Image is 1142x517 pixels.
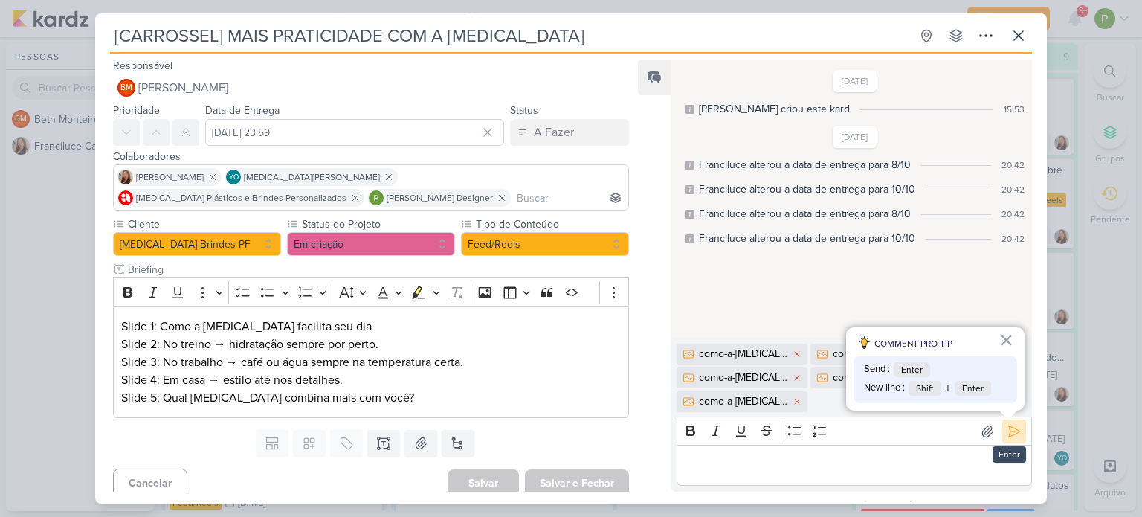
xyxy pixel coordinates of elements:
[136,170,204,184] span: [PERSON_NAME]
[909,381,941,396] span: Shift
[369,190,384,205] img: Paloma Paixão Designer
[118,190,133,205] img: Allegra Plásticos e Brindes Personalizados
[474,216,629,232] label: Tipo de Conteúdo
[121,335,621,353] p: Slide 2: No treino → hidratação sempre por perto.
[993,446,1026,463] div: Enter
[226,170,241,184] div: Yasmin Oliveira
[1004,103,1025,116] div: 15:53
[699,346,788,362] div: como-a-[MEDICAL_DATA]-facilita-seu-dia_01.png
[117,79,135,97] div: Beth Monteiro
[510,119,629,146] button: A Fazer
[461,232,629,256] button: Feed/Reels
[864,362,890,377] span: Send :
[699,370,788,385] div: como-a-[MEDICAL_DATA]-facilita-seu-dia_03.png
[113,149,629,164] div: Colaboradores
[125,262,629,277] input: Texto sem título
[999,328,1013,352] button: Fechar
[1001,183,1025,196] div: 20:42
[945,379,951,397] span: +
[846,327,1025,411] div: dicas para comentário
[229,174,239,182] p: YO
[894,362,930,377] span: Enter
[685,185,694,194] div: Este log é visível à todos no kard
[113,74,629,101] button: BM [PERSON_NAME]
[833,370,922,385] div: como-a-[MEDICAL_DATA]-facilita-seu-dia_04.png
[136,191,346,205] span: [MEDICAL_DATA] Plásticos e Brindes Personalizados
[121,371,621,389] p: Slide 4: Em casa → estilo até nos detalhes.
[138,79,228,97] span: [PERSON_NAME]
[699,157,911,173] div: Franciluce alterou a data de entrega para 8/10
[113,306,629,419] div: Editor editing area: main
[699,182,915,197] div: Franciluce alterou a data de entrega para 10/10
[110,22,910,49] input: Kard Sem Título
[955,381,991,396] span: Enter
[287,232,455,256] button: Em criação
[685,234,694,243] div: Este log é visível à todos no kard
[113,469,187,498] button: Cancelar
[833,346,922,362] div: como-a-[MEDICAL_DATA]-facilita-seu-dia_02.png
[1001,158,1025,172] div: 20:42
[121,389,621,407] p: Slide 5: Qual [MEDICAL_DATA] combina mais com você?
[685,161,694,170] div: Este log é visível à todos no kard
[113,277,629,306] div: Editor toolbar
[244,170,380,184] span: [MEDICAL_DATA][PERSON_NAME]
[699,101,850,117] div: Beth criou este kard
[685,105,694,114] div: Este log é visível à todos no kard
[120,84,132,92] p: BM
[1001,232,1025,245] div: 20:42
[121,318,621,335] p: Slide 1: Como a [MEDICAL_DATA] facilita seu dia
[113,232,281,256] button: [MEDICAL_DATA] Brindes PF
[534,123,574,141] div: A Fazer
[387,191,493,205] span: [PERSON_NAME] Designer
[300,216,455,232] label: Status do Projeto
[121,353,621,371] p: Slide 3: No trabalho → café ou água sempre na temperatura certa.
[699,231,915,246] div: Franciluce alterou a data de entrega para 10/10
[205,119,504,146] input: Select a date
[113,60,172,72] label: Responsável
[685,210,694,219] div: Este log é visível à todos no kard
[699,206,911,222] div: Franciluce alterou a data de entrega para 8/10
[874,337,952,350] span: COMMENT PRO TIP
[699,394,788,409] div: como-a-[MEDICAL_DATA]-facilita-seu-dia_05.png
[514,189,625,207] input: Buscar
[118,170,133,184] img: Franciluce Carvalho
[126,216,281,232] label: Cliente
[205,104,280,117] label: Data de Entrega
[864,381,905,396] span: New line :
[677,445,1032,486] div: Editor editing area: main
[1001,208,1025,221] div: 20:42
[510,104,538,117] label: Status
[677,417,1032,446] div: Editor toolbar
[113,104,160,117] label: Prioridade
